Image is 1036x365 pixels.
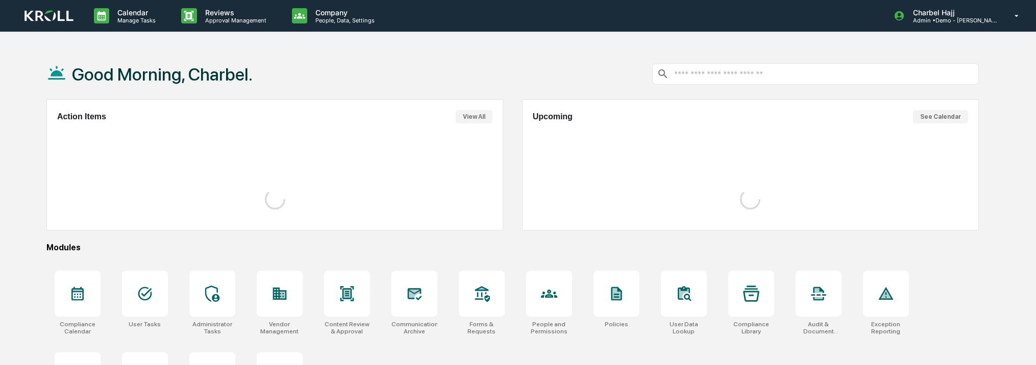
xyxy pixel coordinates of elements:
p: Admin • Demo - [PERSON_NAME] [905,17,1000,24]
div: People and Permissions [526,321,572,335]
div: Administrator Tasks [189,321,235,335]
div: Policies [605,321,628,328]
button: View All [456,110,492,123]
div: Audit & Document Logs [796,321,842,335]
button: See Calendar [913,110,968,123]
img: logo [24,10,73,22]
div: Compliance Calendar [55,321,101,335]
div: Compliance Library [728,321,774,335]
div: Content Review & Approval [324,321,370,335]
h2: Upcoming [533,112,573,121]
p: Reviews [197,8,272,17]
p: Approval Management [197,17,272,24]
p: Company [307,8,380,17]
p: Manage Tasks [109,17,161,24]
div: Communications Archive [391,321,437,335]
div: Forms & Requests [459,321,505,335]
div: User Tasks [129,321,161,328]
p: Calendar [109,8,161,17]
h1: Good Morning, Charbel. [72,64,253,85]
p: Charbel Hajj [905,8,1000,17]
div: Vendor Management [257,321,303,335]
h2: Action Items [57,112,106,121]
div: Modules [46,243,979,252]
div: User Data Lookup [661,321,707,335]
p: People, Data, Settings [307,17,380,24]
div: Exception Reporting [863,321,909,335]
